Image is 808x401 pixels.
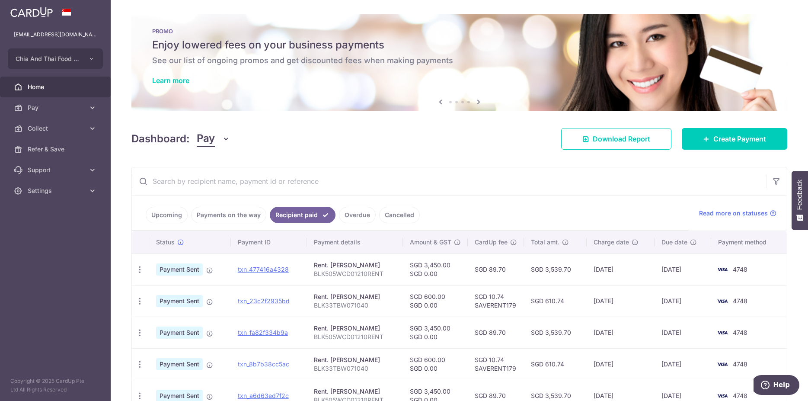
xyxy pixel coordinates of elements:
div: Rent. [PERSON_NAME] [314,356,396,364]
button: Feedback - Show survey [792,171,808,230]
a: txn_23c2f2935bd [238,297,290,305]
span: Payment Sent [156,327,203,339]
a: Download Report [561,128,671,150]
th: Payment method [711,231,787,253]
span: 4748 [733,392,747,399]
img: Bank Card [714,359,731,369]
span: Settings [28,186,85,195]
a: Create Payment [682,128,787,150]
a: Recipient paid [270,207,335,223]
a: txn_477416a4328 [238,266,289,273]
a: Cancelled [379,207,420,223]
span: Due date [661,238,687,247]
span: Amount & GST [410,238,451,247]
a: Learn more [152,76,189,85]
span: Payment Sent [156,295,203,307]
p: BLK505WCD01210RENT [314,269,396,278]
span: 4748 [733,297,747,305]
span: Payment Sent [156,358,203,370]
p: BLK505WCD01210RENT [314,333,396,341]
a: txn_a6d63ed7f2c [238,392,289,399]
td: SGD 3,539.70 [524,253,587,285]
span: Read more on statuses [699,209,768,218]
button: Chia And Thai Food Supplies Pte Ltd [8,48,103,69]
img: CardUp [10,7,53,17]
td: SGD 89.70 [468,317,524,348]
td: SGD 3,450.00 SGD 0.00 [403,253,468,285]
td: SGD 610.74 [524,285,587,317]
h6: See our list of ongoing promos and get discounted fees when making payments [152,55,766,66]
div: Rent. [PERSON_NAME] [314,324,396,333]
iframe: Opens a widget where you can find more information [754,375,799,397]
span: Collect [28,124,85,133]
a: txn_fa82f334b9a [238,329,288,336]
span: Feedback [796,180,804,210]
p: BLK33TBW071040 [314,301,396,310]
td: [DATE] [587,348,655,380]
div: Rent. [PERSON_NAME] [314,261,396,269]
th: Payment ID [231,231,307,253]
img: Bank Card [714,391,731,401]
img: Bank Card [714,327,731,338]
button: Pay [197,131,230,147]
span: Pay [197,131,215,147]
img: Bank Card [714,264,731,275]
span: Total amt. [531,238,559,247]
td: SGD 600.00 SGD 0.00 [403,285,468,317]
img: Latest Promos Banner [131,14,787,111]
div: Rent. [PERSON_NAME] [314,387,396,396]
td: [DATE] [655,253,711,285]
p: PROMO [152,28,766,35]
span: Chia And Thai Food Supplies Pte Ltd [16,55,80,63]
td: [DATE] [655,348,711,380]
a: Overdue [339,207,376,223]
td: SGD 3,450.00 SGD 0.00 [403,317,468,348]
span: Home [28,83,85,91]
td: [DATE] [587,253,655,285]
input: Search by recipient name, payment id or reference [132,167,766,195]
span: Payment Sent [156,263,203,276]
span: CardUp fee [475,238,508,247]
td: [DATE] [655,317,711,348]
td: SGD 3,539.70 [524,317,587,348]
th: Payment details [307,231,403,253]
td: SGD 89.70 [468,253,524,285]
span: Refer & Save [28,145,85,154]
span: Charge date [594,238,629,247]
span: Pay [28,103,85,112]
a: txn_8b7b38cc5ac [238,360,289,368]
a: Payments on the way [191,207,266,223]
p: BLK33TBW071040 [314,364,396,373]
span: Status [156,238,175,247]
td: SGD 10.74 SAVERENT179 [468,348,524,380]
span: 4748 [733,360,747,368]
td: [DATE] [587,285,655,317]
span: 4748 [733,329,747,336]
div: Rent. [PERSON_NAME] [314,292,396,301]
h4: Dashboard: [131,131,190,147]
td: [DATE] [655,285,711,317]
a: Read more on statuses [699,209,776,218]
img: Bank Card [714,296,731,306]
td: SGD 10.74 SAVERENT179 [468,285,524,317]
span: Download Report [593,134,650,144]
a: Upcoming [146,207,188,223]
h5: Enjoy lowered fees on your business payments [152,38,766,52]
span: 4748 [733,266,747,273]
td: [DATE] [587,317,655,348]
p: [EMAIL_ADDRESS][DOMAIN_NAME] [14,30,97,39]
span: Support [28,166,85,174]
td: SGD 600.00 SGD 0.00 [403,348,468,380]
span: Create Payment [713,134,766,144]
td: SGD 610.74 [524,348,587,380]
